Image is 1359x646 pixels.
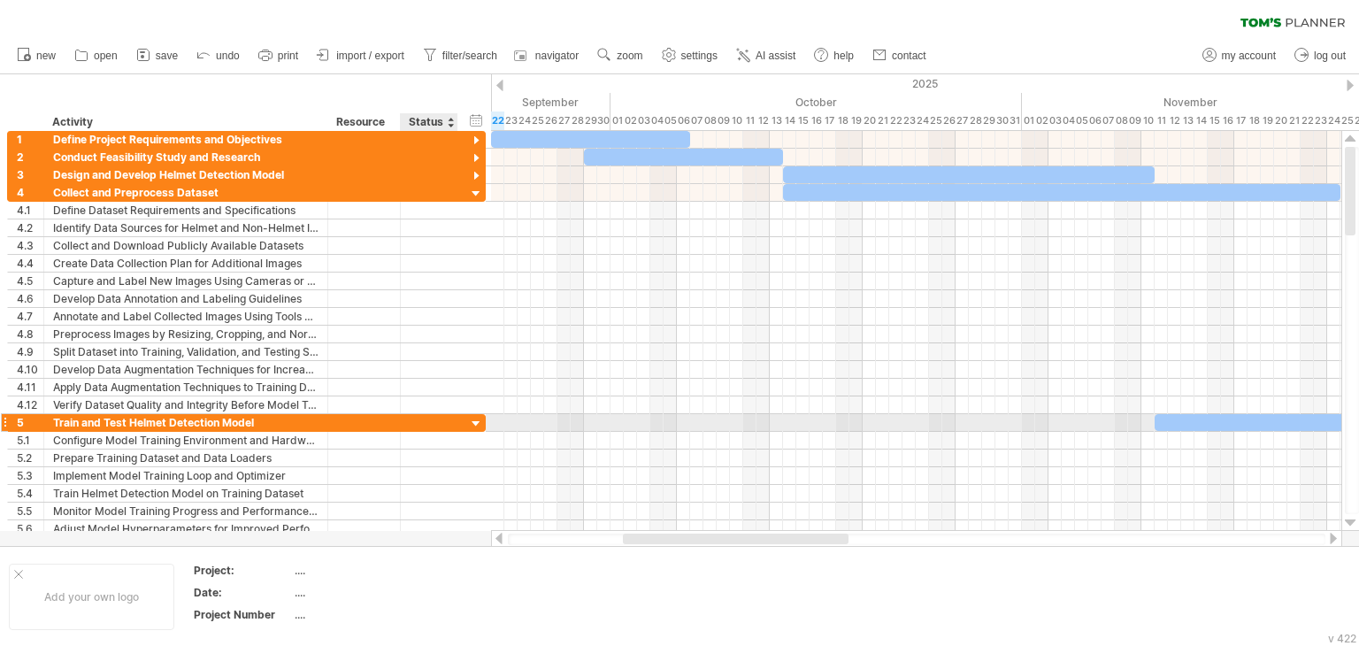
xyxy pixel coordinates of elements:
div: Friday, 24 October 2025 [916,112,929,130]
div: Resource [336,113,390,131]
div: Saturday, 22 November 2025 [1301,112,1314,130]
div: Friday, 3 October 2025 [637,112,650,130]
div: 4 [17,184,43,201]
div: Wednesday, 12 November 2025 [1168,112,1181,130]
span: log out [1314,50,1346,62]
span: import / export [336,50,404,62]
div: Sunday, 16 November 2025 [1221,112,1234,130]
span: zoom [617,50,642,62]
div: 5.5 [17,503,43,519]
a: help [810,44,859,67]
span: navigator [535,50,579,62]
div: 4.9 [17,343,43,360]
a: settings [657,44,723,67]
div: Wednesday, 1 October 2025 [610,112,624,130]
div: Thursday, 6 November 2025 [1088,112,1102,130]
div: Project Number [194,607,291,622]
a: my account [1198,44,1281,67]
div: 5.3 [17,467,43,484]
a: zoom [593,44,648,67]
div: Conduct Feasibility Study and Research [53,149,319,165]
div: Date: [194,585,291,600]
div: .... [295,563,443,578]
div: Friday, 7 November 2025 [1102,112,1115,130]
span: new [36,50,56,62]
span: contact [892,50,926,62]
div: 5.6 [17,520,43,537]
div: 4.10 [17,361,43,378]
a: undo [192,44,245,67]
div: Annotate and Label Collected Images Using Tools or Services [53,308,319,325]
div: 4.6 [17,290,43,307]
div: Thursday, 20 November 2025 [1274,112,1287,130]
div: Implement Model Training Loop and Optimizer [53,467,319,484]
a: print [254,44,303,67]
div: 4.8 [17,326,43,342]
div: Tuesday, 14 October 2025 [783,112,796,130]
div: Monitor Model Training Progress and Performance Metrics [53,503,319,519]
div: Thursday, 25 September 2025 [531,112,544,130]
a: contact [868,44,932,67]
div: Monday, 29 September 2025 [584,112,597,130]
span: help [833,50,854,62]
div: Thursday, 2 October 2025 [624,112,637,130]
a: filter/search [418,44,503,67]
span: AI assist [756,50,795,62]
div: Tuesday, 4 November 2025 [1062,112,1075,130]
div: Apply Data Augmentation Techniques to Training Dataset [53,379,319,396]
div: Sunday, 9 November 2025 [1128,112,1141,130]
span: save [156,50,178,62]
div: 4.2 [17,219,43,236]
a: import / export [312,44,410,67]
div: Define Project Requirements and Objectives [53,131,319,148]
div: Sunday, 23 November 2025 [1314,112,1327,130]
span: settings [681,50,718,62]
div: Tuesday, 30 September 2025 [597,112,610,130]
div: 4.7 [17,308,43,325]
div: Monday, 27 October 2025 [956,112,969,130]
div: Configure Model Training Environment and Hardware [53,432,319,449]
a: AI assist [732,44,801,67]
div: Status [409,113,448,131]
a: new [12,44,61,67]
div: Wednesday, 5 November 2025 [1075,112,1088,130]
div: Thursday, 16 October 2025 [810,112,823,130]
div: .... [295,585,443,600]
div: Friday, 17 October 2025 [823,112,836,130]
div: 4.1 [17,202,43,219]
div: Saturday, 25 October 2025 [929,112,942,130]
span: filter/search [442,50,497,62]
div: 2 [17,149,43,165]
div: Monday, 13 October 2025 [770,112,783,130]
div: Tuesday, 11 November 2025 [1155,112,1168,130]
div: Sunday, 26 October 2025 [942,112,956,130]
div: Saturday, 18 October 2025 [836,112,849,130]
div: 5.2 [17,450,43,466]
div: Sunday, 5 October 2025 [664,112,677,130]
div: Tuesday, 7 October 2025 [690,112,703,130]
div: v 422 [1328,632,1356,645]
div: Friday, 21 November 2025 [1287,112,1301,130]
div: Wednesday, 29 October 2025 [982,112,995,130]
div: Saturday, 27 September 2025 [557,112,571,130]
div: Saturday, 15 November 2025 [1208,112,1221,130]
div: Tuesday, 21 October 2025 [876,112,889,130]
div: Friday, 31 October 2025 [1009,112,1022,130]
div: 1 [17,131,43,148]
div: Saturday, 11 October 2025 [743,112,756,130]
div: Sunday, 28 September 2025 [571,112,584,130]
a: log out [1290,44,1351,67]
div: Create Data Collection Plan for Additional Images [53,255,319,272]
div: Monday, 24 November 2025 [1327,112,1340,130]
div: Thursday, 9 October 2025 [717,112,730,130]
div: Collect and Download Publicly Available Datasets [53,237,319,254]
a: navigator [511,44,584,67]
div: 5.4 [17,485,43,502]
div: Define Dataset Requirements and Specifications [53,202,319,219]
div: Wednesday, 8 October 2025 [703,112,717,130]
span: print [278,50,298,62]
div: Add your own logo [9,564,174,630]
div: 5.1 [17,432,43,449]
div: Friday, 26 September 2025 [544,112,557,130]
div: Monday, 6 October 2025 [677,112,690,130]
